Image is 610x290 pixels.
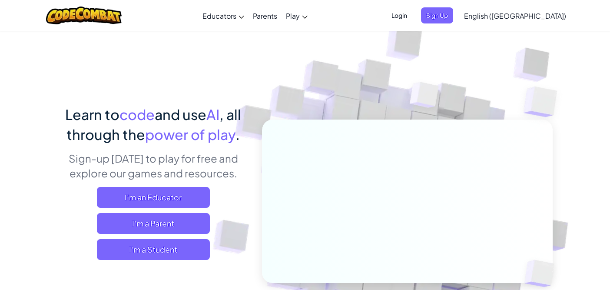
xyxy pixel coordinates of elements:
span: AI [206,106,219,123]
a: Parents [249,4,282,27]
button: Sign Up [421,7,453,23]
a: I'm an Educator [97,187,210,208]
span: and use [155,106,206,123]
button: I'm a Student [97,239,210,260]
span: power of play [145,126,235,143]
span: Educators [202,11,236,20]
span: English ([GEOGRAPHIC_DATA]) [464,11,566,20]
img: Overlap cubes [394,65,456,130]
p: Sign-up [DATE] to play for free and explore our games and resources. [57,151,249,180]
button: Login [386,7,412,23]
a: English ([GEOGRAPHIC_DATA]) [460,4,570,27]
img: Overlap cubes [506,65,581,139]
img: CodeCombat logo [46,7,122,24]
span: Learn to [65,106,119,123]
span: code [119,106,155,123]
a: Educators [198,4,249,27]
a: I'm a Parent [97,213,210,234]
span: . [235,126,240,143]
a: Play [282,4,312,27]
span: Play [286,11,300,20]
